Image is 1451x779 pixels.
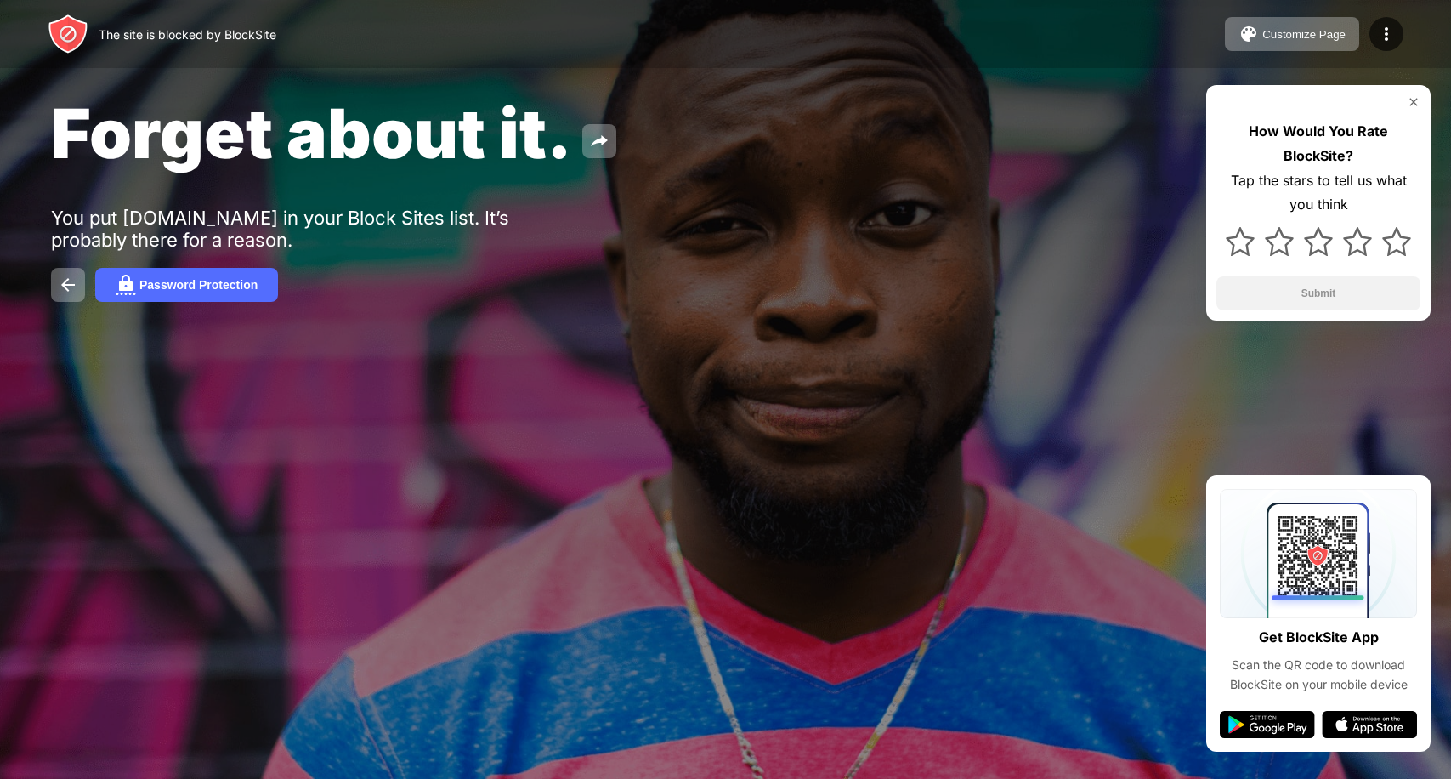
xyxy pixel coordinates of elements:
[51,92,572,174] span: Forget about it.
[99,27,276,42] div: The site is blocked by BlockSite
[589,131,609,151] img: share.svg
[139,278,258,292] div: Password Protection
[51,207,576,251] div: You put [DOMAIN_NAME] in your Block Sites list. It’s probably there for a reason.
[58,275,78,295] img: back.svg
[1216,168,1420,218] div: Tap the stars to tell us what you think
[48,14,88,54] img: header-logo.svg
[1322,711,1417,738] img: app-store.svg
[1262,28,1346,41] div: Customize Page
[1304,227,1333,256] img: star.svg
[1343,227,1372,256] img: star.svg
[1216,119,1420,168] div: How Would You Rate BlockSite?
[1220,489,1417,618] img: qrcode.svg
[1216,276,1420,310] button: Submit
[1226,227,1255,256] img: star.svg
[1225,17,1359,51] button: Customize Page
[1238,24,1259,44] img: pallet.svg
[116,275,136,295] img: password.svg
[1220,656,1417,694] div: Scan the QR code to download BlockSite on your mobile device
[95,268,278,302] button: Password Protection
[1259,625,1379,650] div: Get BlockSite App
[1382,227,1411,256] img: star.svg
[1407,95,1420,109] img: rate-us-close.svg
[1220,711,1315,738] img: google-play.svg
[1376,24,1397,44] img: menu-icon.svg
[1265,227,1294,256] img: star.svg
